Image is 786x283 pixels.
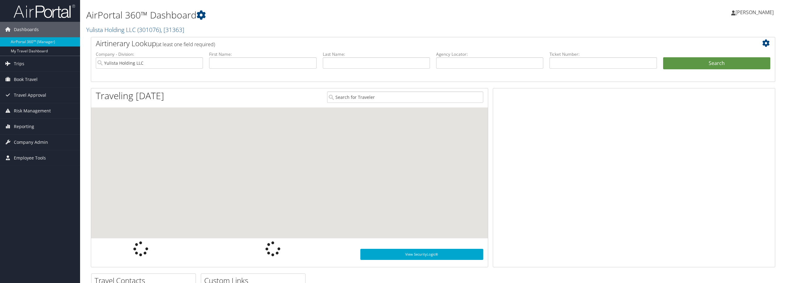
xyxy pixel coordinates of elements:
[14,22,39,37] span: Dashboards
[209,51,316,57] label: First Name:
[86,9,549,22] h1: AirPortal 360™ Dashboard
[156,41,215,48] span: (at least one field required)
[96,38,713,49] h2: Airtinerary Lookup
[731,3,780,22] a: [PERSON_NAME]
[96,89,164,102] h1: Traveling [DATE]
[161,26,184,34] span: , [ 31363 ]
[14,119,34,134] span: Reporting
[14,150,46,166] span: Employee Tools
[14,87,46,103] span: Travel Approval
[323,51,430,57] label: Last Name:
[360,249,483,260] a: View SecurityLogic®
[14,56,24,71] span: Trips
[14,4,75,18] img: airportal-logo.png
[137,26,161,34] span: ( 301076 )
[327,91,483,103] input: Search for Traveler
[436,51,543,57] label: Agency Locator:
[14,72,38,87] span: Book Travel
[663,57,770,70] button: Search
[96,51,203,57] label: Company - Division:
[549,51,657,57] label: Ticket Number:
[86,26,184,34] a: Yulista Holding LLC
[735,9,774,16] span: [PERSON_NAME]
[14,103,51,119] span: Risk Management
[14,135,48,150] span: Company Admin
